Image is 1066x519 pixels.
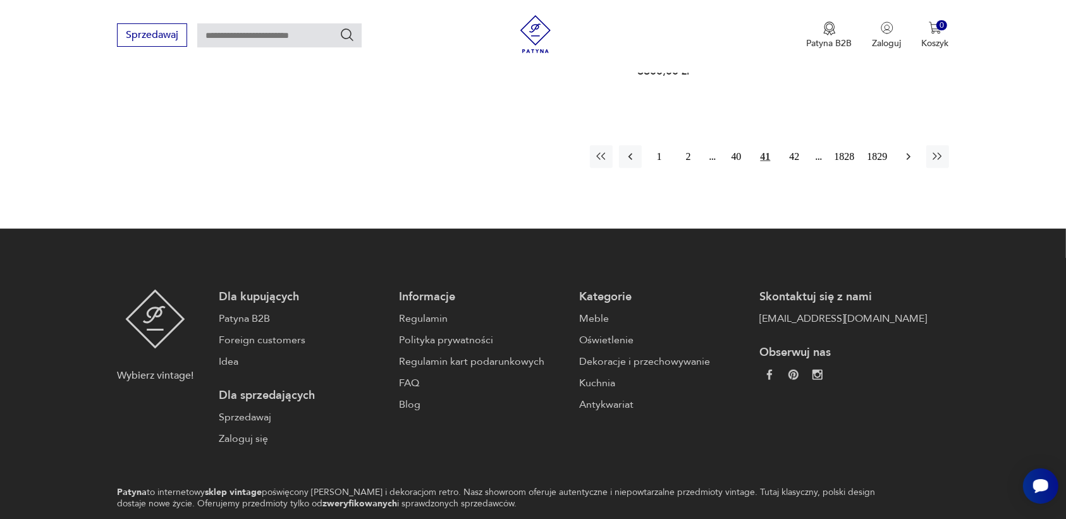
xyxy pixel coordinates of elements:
[399,397,567,412] a: Blog
[807,21,852,49] button: Patyna B2B
[936,20,947,31] div: 0
[579,376,747,391] a: Kuchnia
[399,376,567,391] a: FAQ
[579,333,747,348] a: Oświetlenie
[807,21,852,49] a: Ikona medaluPatyna B2B
[399,290,567,305] p: Informacje
[125,290,185,349] img: Patyna - sklep z meblami i dekoracjami vintage
[579,311,747,326] a: Meble
[764,370,775,380] img: da9060093f698e4c3cedc1453eec5031.webp
[823,21,836,35] img: Ikona medalu
[783,145,806,168] button: 42
[873,21,902,49] button: Zaloguj
[219,354,386,369] a: Idea
[579,354,747,369] a: Dekoracje i przechowywanie
[648,145,671,168] button: 1
[677,145,700,168] button: 2
[873,37,902,49] p: Zaloguj
[117,487,904,510] p: to internetowy poświęcony [PERSON_NAME] i dekoracjom retro. Nasz showroom oferuje autentyczne i n...
[399,311,567,326] a: Regulamin
[399,333,567,348] a: Polityka prywatności
[922,37,949,49] p: Koszyk
[759,311,927,326] a: [EMAIL_ADDRESS][DOMAIN_NAME]
[831,145,858,168] button: 1828
[759,345,927,360] p: Obserwuj nas
[725,145,748,168] button: 40
[881,21,893,34] img: Ikonka użytkownika
[205,486,262,498] strong: sklep vintage
[219,388,386,403] p: Dla sprzedających
[117,32,187,40] a: Sprzedawaj
[219,333,386,348] a: Foreign customers
[219,431,386,446] a: Zaloguj się
[812,370,823,380] img: c2fd9cf7f39615d9d6839a72ae8e59e5.webp
[219,410,386,425] a: Sprzedawaj
[117,486,147,498] strong: Patyna
[579,397,747,412] a: Antykwariat
[219,290,386,305] p: Dla kupujących
[788,370,799,380] img: 37d27d81a828e637adc9f9cb2e3d3a8a.webp
[117,23,187,47] button: Sprzedawaj
[754,145,777,168] button: 41
[1023,468,1058,504] iframe: Smartsupp widget button
[922,21,949,49] button: 0Koszyk
[219,311,386,326] a: Patyna B2B
[579,290,747,305] p: Kategorie
[322,498,397,510] strong: zweryfikowanych
[638,66,779,76] p: 6600,00 zł
[340,27,355,42] button: Szukaj
[759,290,927,305] p: Skontaktuj się z nami
[399,354,567,369] a: Regulamin kart podarunkowych
[807,37,852,49] p: Patyna B2B
[864,145,891,168] button: 1829
[517,15,554,53] img: Patyna - sklep z meblami i dekoracjami vintage
[117,368,193,383] p: Wybierz vintage!
[929,21,941,34] img: Ikona koszyka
